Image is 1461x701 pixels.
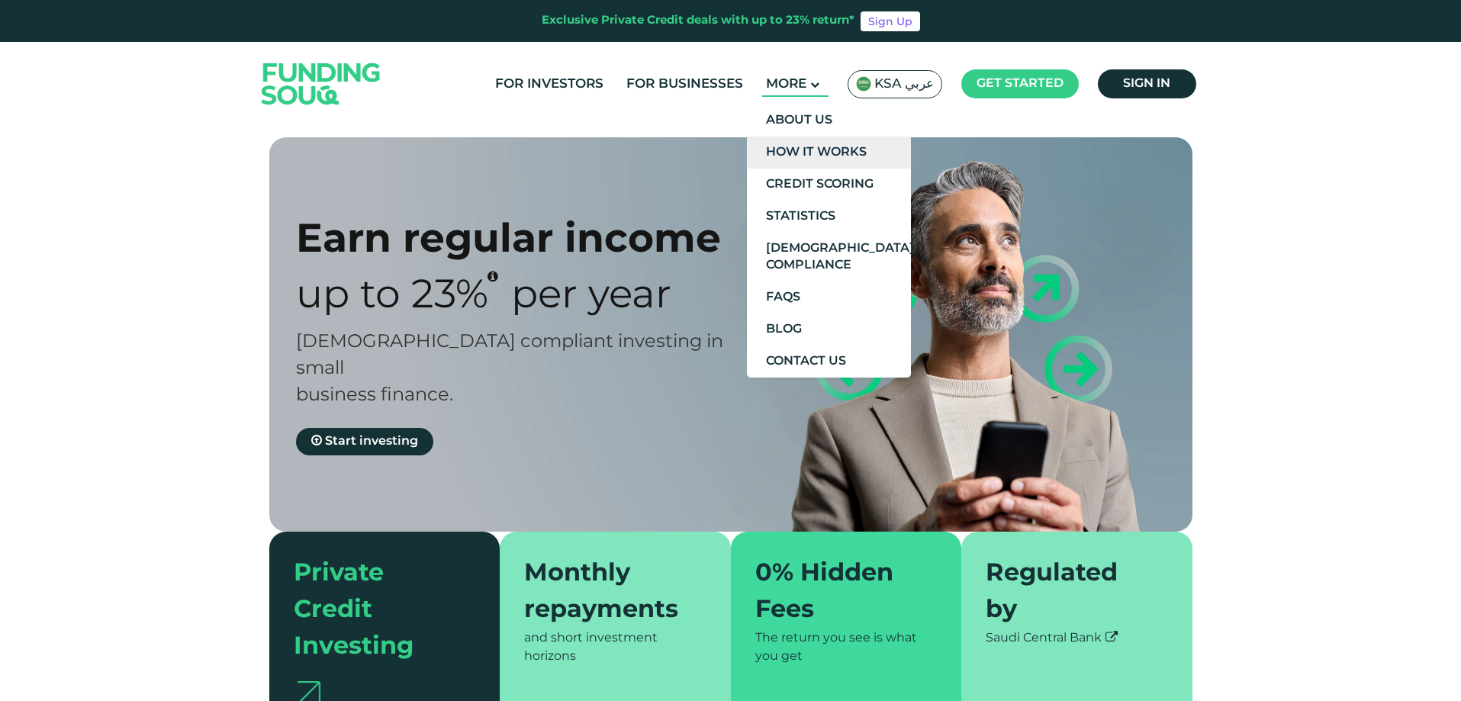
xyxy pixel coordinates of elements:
div: Saudi Central Bank [986,629,1168,648]
div: 0% Hidden Fees [755,556,919,629]
span: More [766,78,806,91]
div: Monthly repayments [524,556,688,629]
i: 23% IRR (expected) ~ 15% Net yield (expected) [488,270,498,282]
div: The return you see is what you get [755,629,938,666]
span: [DEMOGRAPHIC_DATA] compliant investing in small business finance. [296,333,723,404]
a: Sign in [1098,69,1196,98]
a: How It Works [747,137,911,169]
div: and short investment horizons [524,629,706,666]
span: Up to 23% [296,278,488,316]
img: Logo [246,45,396,122]
a: Credit Scoring [747,169,911,201]
div: Private Credit Investing [294,556,458,666]
div: Exclusive Private Credit deals with up to 23% return* [542,12,854,30]
img: SA Flag [856,76,871,92]
span: Per Year [511,278,671,316]
span: KSA عربي [874,76,934,93]
a: For Investors [491,72,607,97]
div: Earn regular income [296,214,758,262]
div: Regulated by [986,556,1150,629]
span: Sign in [1123,78,1170,89]
a: Contact Us [747,346,911,378]
a: For Businesses [623,72,747,97]
a: [DEMOGRAPHIC_DATA] Compliance [747,233,911,281]
a: Statistics [747,201,911,233]
a: FAQs [747,281,911,314]
a: Blog [747,314,911,346]
a: Start investing [296,428,433,455]
a: Sign Up [861,11,920,31]
span: Get started [977,78,1064,89]
span: Start investing [325,436,418,447]
a: About Us [747,105,911,137]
